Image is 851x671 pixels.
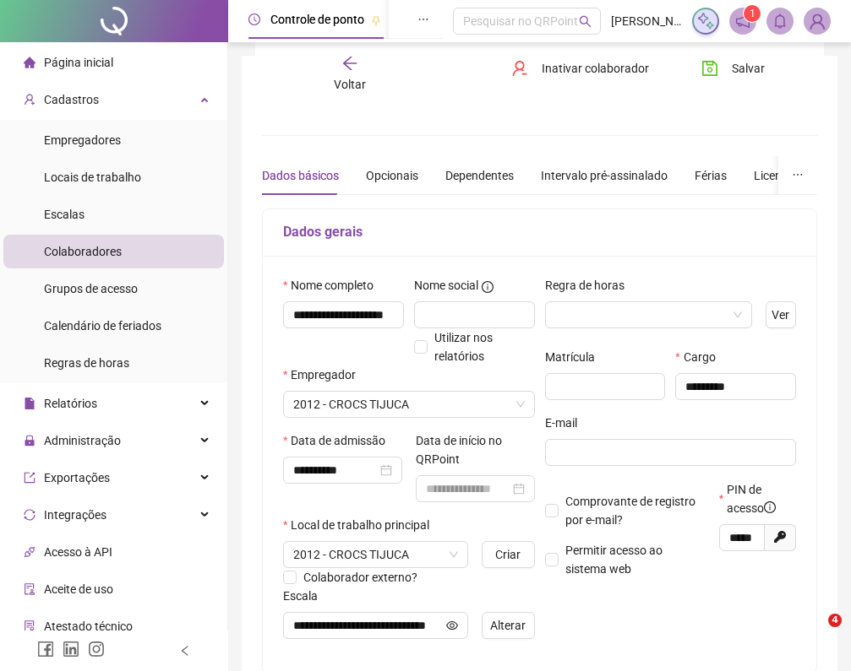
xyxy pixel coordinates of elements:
span: Ver [772,306,789,324]
span: Colaboradores [44,245,122,258]
span: Salvar [732,59,765,78]
span: Controle de ponto [270,13,364,26]
span: Inativar colaborador [542,59,649,78]
span: Colaborador externo? [303,571,417,584]
button: Alterar [482,612,534,639]
label: Cargo [675,348,726,366]
label: Data de admissão [283,431,396,450]
span: export [24,472,35,484]
span: notification [735,14,750,29]
div: Licenças [754,166,800,185]
span: Utilizar nos relatórios [434,331,493,363]
img: 67889 [805,8,830,34]
span: bell [772,14,788,29]
button: Ver [766,301,796,328]
span: Regras de horas [44,356,129,370]
span: ellipsis [417,14,429,25]
span: Integrações [44,508,106,522]
span: Voltar [334,78,366,91]
span: Aceite de uso [44,582,113,596]
img: sparkle-icon.fc2bf0ac1784a2077858766a79e2daf3.svg [696,12,715,30]
span: Administração [44,434,121,447]
div: Dependentes [445,166,514,185]
span: Alterar [490,616,526,635]
button: Salvar [689,55,777,82]
span: clock-circle [248,14,260,25]
span: 4 [828,614,842,627]
span: linkedin [63,641,79,657]
span: Comprovante de registro por e-mail? [565,495,696,527]
iframe: Intercom live chat [794,614,834,654]
span: eye [446,620,458,631]
button: Inativar colaborador [499,55,662,82]
span: lock [24,435,35,446]
label: Regra de horas [545,276,636,295]
span: left [179,645,191,657]
span: Nome social [414,276,478,295]
span: arrow-left [341,55,358,72]
span: info-circle [764,501,776,513]
span: file [24,398,35,409]
button: Criar [482,541,534,568]
span: Página inicial [44,56,113,69]
label: Nome completo [283,276,385,295]
span: search [579,15,592,28]
span: sync [24,509,35,521]
span: 2012 - CROCS TIJUCA [293,542,458,567]
span: 1 [750,8,756,19]
span: audit [24,583,35,595]
span: Calendário de feriados [44,319,161,333]
span: Criar [495,545,521,564]
span: facebook [37,641,54,657]
span: info-circle [482,281,494,293]
sup: 1 [744,5,761,22]
span: ellipsis [792,169,804,181]
label: Matrícula [545,348,606,366]
span: save [701,60,718,77]
span: pushpin [371,15,381,25]
span: Exportações [44,471,110,484]
div: Férias [695,166,727,185]
span: Cadastros [44,93,99,106]
span: Escalas [44,208,85,221]
span: Atestado técnico [44,620,133,633]
span: Grupos de acesso [44,282,138,295]
div: Dados básicos [262,166,339,185]
label: Data de início no QRPoint [416,431,535,468]
div: Opcionais [366,166,418,185]
span: Empregadores [44,133,121,147]
span: instagram [88,641,105,657]
span: user-delete [511,60,528,77]
span: Acesso à API [44,545,112,559]
span: [PERSON_NAME] SOLUCOES EM FOLHA [611,12,682,30]
span: TIJUCA CLOG COMERCIO DE CALCADOS LTDA [293,392,525,417]
label: Escala [283,587,329,605]
label: Empregador [283,365,367,384]
label: E-mail [545,414,588,432]
div: Intervalo pré-assinalado [541,166,668,185]
span: home [24,57,35,68]
span: Relatórios [44,397,97,410]
span: api [24,546,35,558]
label: Local de trabalho principal [283,516,440,534]
span: user-add [24,94,35,106]
button: ellipsis [778,156,817,195]
h5: Dados gerais [283,222,796,242]
span: Permitir acesso ao sistema web [565,544,663,576]
span: solution [24,620,35,632]
span: PIN de acesso [727,480,785,517]
span: Locais de trabalho [44,170,141,184]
